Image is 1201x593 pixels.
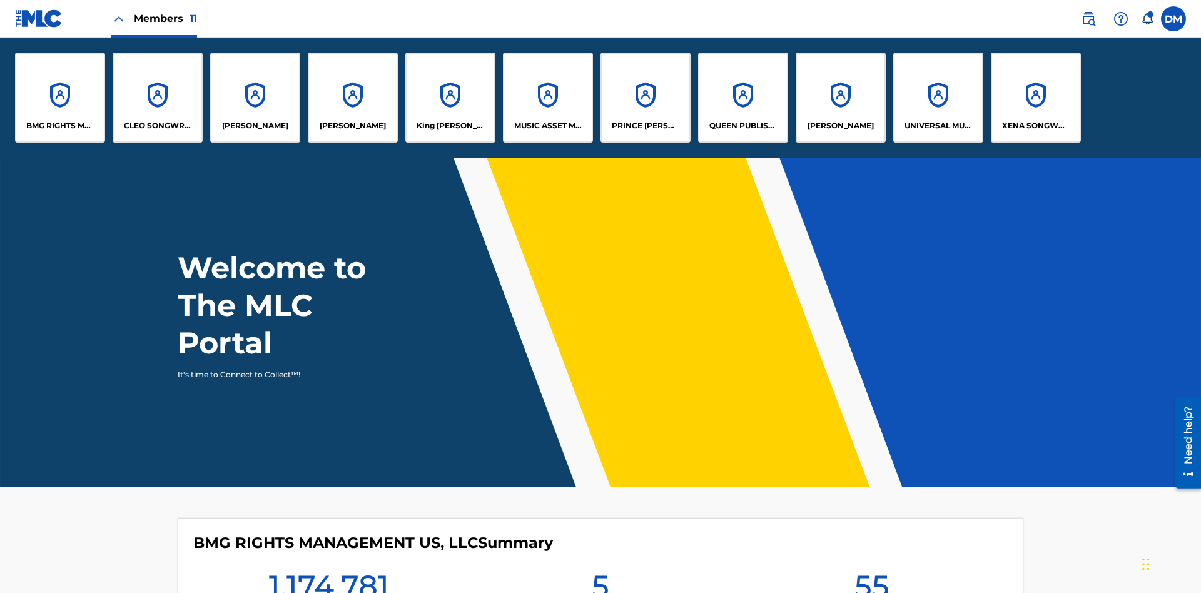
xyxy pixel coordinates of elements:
a: AccountsQUEEN PUBLISHA [698,53,788,143]
div: Help [1108,6,1133,31]
h1: Welcome to The MLC Portal [178,249,412,362]
div: Notifications [1141,13,1153,25]
p: CLEO SONGWRITER [124,120,192,131]
p: King McTesterson [417,120,485,131]
p: MUSIC ASSET MANAGEMENT (MAM) [514,120,582,131]
p: ELVIS COSTELLO [222,120,288,131]
img: search [1081,11,1096,26]
img: MLC Logo [15,9,63,28]
a: Public Search [1076,6,1101,31]
div: User Menu [1161,6,1186,31]
a: AccountsUNIVERSAL MUSIC PUB GROUP [893,53,983,143]
p: UNIVERSAL MUSIC PUB GROUP [905,120,973,131]
img: help [1113,11,1128,26]
a: AccountsCLEO SONGWRITER [113,53,203,143]
a: Accounts[PERSON_NAME] [210,53,300,143]
p: RONALD MCTESTERSON [808,120,874,131]
iframe: Resource Center [1166,392,1201,495]
p: EYAMA MCSINGER [320,120,386,131]
iframe: Chat Widget [1138,533,1201,593]
p: PRINCE MCTESTERSON [612,120,680,131]
a: Accounts[PERSON_NAME] [796,53,886,143]
a: AccountsBMG RIGHTS MANAGEMENT US, LLC [15,53,105,143]
p: XENA SONGWRITER [1002,120,1070,131]
a: Accounts[PERSON_NAME] [308,53,398,143]
a: AccountsKing [PERSON_NAME] [405,53,495,143]
p: QUEEN PUBLISHA [709,120,778,131]
div: Drag [1142,545,1150,583]
p: It's time to Connect to Collect™! [178,369,395,380]
p: BMG RIGHTS MANAGEMENT US, LLC [26,120,94,131]
span: Members [134,11,197,26]
a: AccountsXENA SONGWRITER [991,53,1081,143]
a: AccountsMUSIC ASSET MANAGEMENT (MAM) [503,53,593,143]
img: Close [111,11,126,26]
a: AccountsPRINCE [PERSON_NAME] [600,53,691,143]
span: 11 [190,13,197,24]
h4: BMG RIGHTS MANAGEMENT US, LLC [193,534,553,552]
